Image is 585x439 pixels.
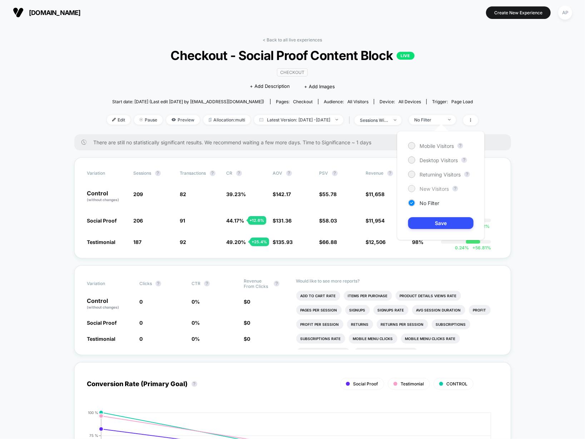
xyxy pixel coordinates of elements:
span: Mobile Visitors [420,143,454,149]
span: AOV [273,170,283,176]
span: Desktop Visitors [420,157,458,163]
span: All Visitors [347,99,368,104]
button: ? [236,170,242,176]
span: 131.36 [276,218,292,224]
span: Testimonial [401,381,424,386]
li: Returns [347,319,373,329]
span: 142.17 [276,191,291,197]
span: (without changes) [87,305,119,309]
span: CONTROL [447,381,468,386]
li: Mobile Menu Clicks Rate [401,334,460,344]
span: + [472,245,475,250]
p: LIVE [397,52,415,60]
a: < Back to all live experiences [263,37,322,43]
span: Social Proof [353,381,378,386]
div: Trigger: [432,99,473,104]
span: + Add Images [304,84,335,89]
span: [DOMAIN_NAME] [29,9,81,16]
span: 49.20 % [227,239,246,245]
span: Sessions [134,170,152,176]
span: $ [366,239,386,245]
li: Profit [469,305,491,315]
button: AP [556,5,574,20]
img: end [394,119,396,121]
button: ? [155,170,161,176]
span: 92 [180,239,187,245]
span: Page Load [451,99,473,104]
span: 0 % [192,336,200,342]
span: $ [319,191,337,197]
img: end [139,118,143,121]
span: $ [366,218,385,224]
img: rebalance [209,118,212,122]
span: Revenue From Clicks [244,278,270,289]
span: 55.78 [323,191,337,197]
span: 135.93 [276,239,293,245]
span: Device: [374,99,426,104]
button: Create New Experience [486,6,551,19]
div: Audience: [324,99,368,104]
span: 0 [139,299,143,305]
div: AP [558,6,572,20]
span: 0 [139,320,143,326]
span: $ [244,336,250,342]
tspan: 75 % [89,433,98,438]
button: ? [274,281,279,286]
li: Pages Per Session [296,305,342,315]
span: $ [319,218,337,224]
span: $ [319,239,337,245]
li: Mobile Menu Clicks [349,334,397,344]
span: There are still no statistically significant results. We recommend waiting a few more days . Time... [94,139,497,145]
span: 82 [180,191,187,197]
span: (without changes) [87,198,119,202]
button: ? [452,186,458,191]
p: Control [87,190,127,203]
span: Variation [87,170,127,176]
button: ? [387,170,393,176]
li: Signups [345,305,370,315]
button: ? [210,170,215,176]
span: Variation [87,278,127,289]
span: 187 [134,239,142,245]
span: Revenue [366,170,384,176]
span: 0 % [192,320,200,326]
li: Desktop Menu (hover) Rate [354,348,418,358]
span: Testimonial [87,239,116,245]
span: 209 [134,191,143,197]
span: $ [273,191,291,197]
span: 11,658 [369,191,385,197]
span: Edit [107,115,130,125]
button: ? [155,281,161,286]
span: New Visitors [420,186,449,192]
span: | [347,115,355,125]
span: Latest Version: [DATE] - [DATE] [254,115,343,125]
span: Social Proof [87,218,117,224]
span: 44.17 % [227,218,244,224]
button: ? [464,171,470,177]
tspan: 100 % [88,410,98,415]
span: Transactions [180,170,206,176]
img: end [448,119,451,120]
span: 91 [180,218,185,224]
span: CTR [192,281,200,286]
span: $ [244,299,250,305]
button: ? [204,281,210,286]
li: Subscriptions Rate [296,334,345,344]
button: ? [286,170,292,176]
span: 58.03 [323,218,337,224]
span: PSV [319,170,328,176]
span: CHECKOUT [277,68,308,76]
span: Clicks [139,281,152,286]
p: Control [87,298,132,310]
span: Returning Visitors [420,171,461,178]
div: Pages: [276,99,313,104]
div: + 12.6 % [248,216,266,225]
p: Would like to see more reports? [296,278,498,284]
span: 0 % [192,299,200,305]
span: CR [227,170,233,176]
span: Testimonial [87,336,116,342]
li: Signups Rate [373,305,408,315]
span: 206 [134,218,143,224]
li: Avg Session Duration [412,305,465,315]
li: Profit Per Session [296,319,343,329]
